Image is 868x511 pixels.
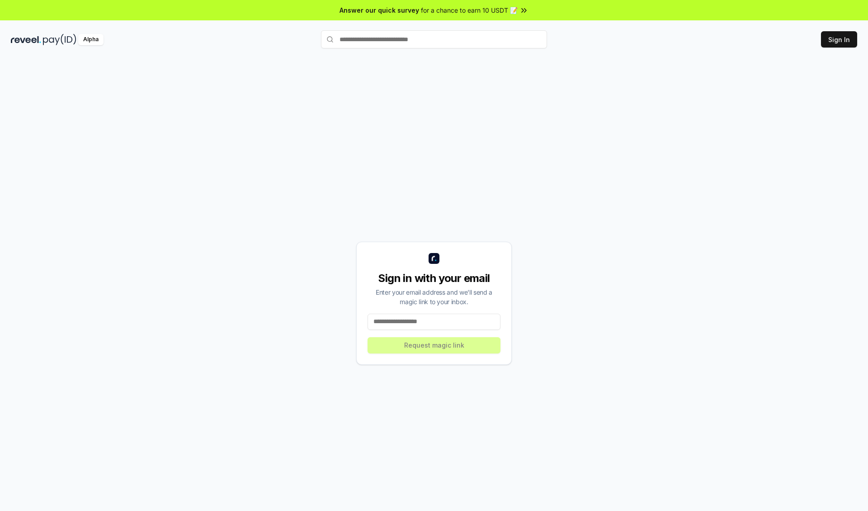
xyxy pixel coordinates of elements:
span: for a chance to earn 10 USDT 📝 [421,5,518,15]
img: pay_id [43,34,76,45]
button: Sign In [821,31,857,48]
img: reveel_dark [11,34,41,45]
img: logo_small [429,253,439,264]
div: Alpha [78,34,104,45]
div: Sign in with your email [368,271,500,286]
span: Answer our quick survey [340,5,419,15]
div: Enter your email address and we’ll send a magic link to your inbox. [368,287,500,306]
